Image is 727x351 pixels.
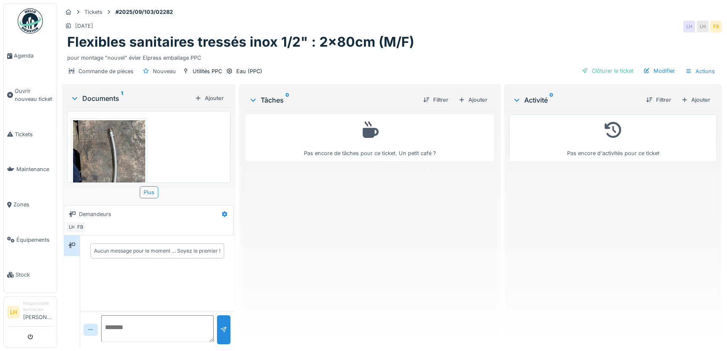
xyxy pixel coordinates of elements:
[4,187,57,222] a: Zones
[515,118,711,157] div: Pas encore d'activités pour ce ticket
[678,94,714,106] div: Ajouter
[236,67,262,75] div: Eau (PPC)
[23,300,53,325] li: [PERSON_NAME]
[67,34,414,50] h1: Flexibles sanitaires tressés inox 1/2" : 2x80cm (M/F)
[84,8,102,16] div: Tickets
[4,152,57,187] a: Maintenance
[15,87,53,103] span: Ouvrir nouveau ticket
[710,21,722,32] div: FB
[18,8,43,34] img: Badge_color-CXgf-gQk.svg
[4,257,57,293] a: Stock
[79,210,111,218] div: Demandeurs
[4,74,57,117] a: Ouvrir nouveau ticket
[13,201,53,208] span: Zones
[420,94,452,106] div: Filtrer
[7,306,20,319] li: LH
[16,271,53,279] span: Stock
[15,130,53,138] span: Tickets
[66,222,78,233] div: LH
[140,186,158,198] div: Plus
[153,67,176,75] div: Nouveau
[112,8,176,16] strong: #2025/09/103/02282
[643,94,675,106] div: Filtrer
[455,94,491,106] div: Ajouter
[14,52,53,60] span: Agenda
[78,67,133,75] div: Commande de pièces
[121,93,123,103] sup: 1
[191,92,227,104] div: Ajouter
[75,22,93,30] div: [DATE]
[4,117,57,152] a: Tickets
[23,300,53,313] div: Responsable technicien
[549,95,553,105] sup: 0
[697,21,709,32] div: LH
[682,65,719,77] div: Actions
[16,236,53,244] span: Équipements
[578,65,637,77] div: Clôturer le ticket
[640,65,678,77] div: Modifier
[4,38,57,74] a: Agenda
[74,222,86,233] div: FB
[683,21,695,32] div: LH
[251,118,489,157] div: Pas encore de tâches pour ce ticket. Un petit café ?
[67,50,717,62] div: pour montage "nouvel" évier Elpress emballage PPC
[73,120,145,216] img: 4gir98d6ytl1rggpuno8jhbwztvx
[249,95,416,105] div: Tâches
[16,165,53,173] span: Maintenance
[193,67,222,75] div: Utilités PPC
[4,222,57,258] a: Équipements
[513,95,639,105] div: Activité
[7,300,53,327] a: LH Responsable technicien[PERSON_NAME]
[71,93,191,103] div: Documents
[94,247,220,255] div: Aucun message pour le moment … Soyez le premier !
[285,95,289,105] sup: 0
